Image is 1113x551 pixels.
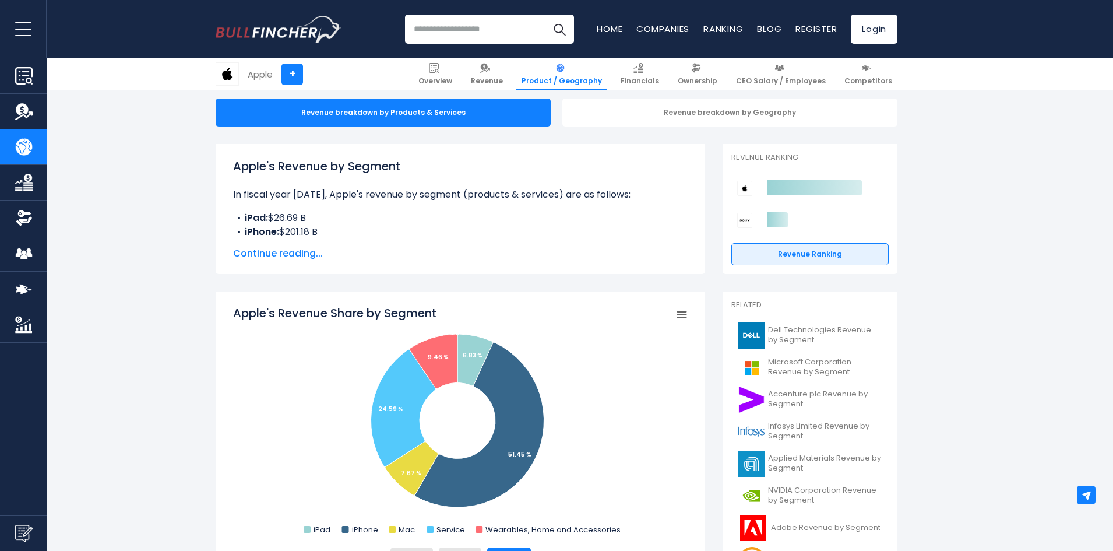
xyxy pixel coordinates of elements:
[413,58,457,90] a: Overview
[597,23,622,35] a: Home
[839,58,897,90] a: Competitors
[738,419,765,445] img: INFY logo
[233,188,688,202] p: In fiscal year [DATE], Apple's revenue by segment (products & services) are as follows:
[731,300,889,310] p: Related
[428,353,449,362] tspan: 9.46 %
[621,76,659,86] span: Financials
[436,524,465,535] text: Service
[737,213,752,228] img: Sony Group Corporation competitors logo
[851,15,897,44] a: Login
[245,225,279,238] b: iPhone:
[352,524,378,535] text: iPhone
[678,76,717,86] span: Ownership
[401,469,421,478] tspan: 7.67 %
[771,523,880,533] span: Adobe Revenue by Segment
[795,23,837,35] a: Register
[768,389,882,409] span: Accenture plc Revenue by Segment
[731,448,889,480] a: Applied Materials Revenue by Segment
[768,422,882,441] span: Infosys Limited Revenue by Segment
[314,524,330,535] text: iPad
[245,211,268,224] b: iPad:
[737,181,752,196] img: Apple competitors logo
[731,320,889,352] a: Dell Technologies Revenue by Segment
[738,451,765,477] img: AMAT logo
[844,76,892,86] span: Competitors
[15,209,33,227] img: Ownership
[378,405,403,413] tspan: 24.59 %
[731,384,889,416] a: Accenture plc Revenue by Segment
[731,480,889,512] a: NVIDIA Corporation Revenue by Segment
[545,15,574,44] button: Search
[703,23,743,35] a: Ranking
[738,483,765,509] img: NVDA logo
[233,211,688,225] li: $26.69 B
[768,357,882,377] span: Microsoft Corporation Revenue by Segment
[233,225,688,239] li: $201.18 B
[672,58,723,90] a: Ownership
[233,305,688,538] svg: Apple's Revenue Share by Segment
[738,387,765,413] img: ACN logo
[731,416,889,448] a: Infosys Limited Revenue by Segment
[736,76,826,86] span: CEO Salary / Employees
[768,454,882,473] span: Applied Materials Revenue by Segment
[216,16,341,43] a: Go to homepage
[233,247,688,261] span: Continue reading...
[731,512,889,544] a: Adobe Revenue by Segment
[471,76,503,86] span: Revenue
[768,486,882,506] span: NVIDIA Corporation Revenue by Segment
[636,23,689,35] a: Companies
[757,23,781,35] a: Blog
[508,450,531,459] tspan: 51.45 %
[731,153,889,163] p: Revenue Ranking
[399,524,415,535] text: Mac
[463,351,482,360] tspan: 6.83 %
[615,58,664,90] a: Financials
[418,76,452,86] span: Overview
[516,58,607,90] a: Product / Geography
[216,99,551,127] div: Revenue breakdown by Products & Services
[248,68,273,81] div: Apple
[731,58,831,90] a: CEO Salary / Employees
[281,64,303,85] a: +
[466,58,508,90] a: Revenue
[233,305,436,321] tspan: Apple's Revenue Share by Segment
[562,99,897,127] div: Revenue breakdown by Geography
[485,524,621,535] text: Wearables, Home and Accessories
[216,63,238,85] img: AAPL logo
[731,243,889,265] a: Revenue Ranking
[233,157,688,175] h1: Apple's Revenue by Segment
[738,322,765,349] img: DELL logo
[522,76,602,86] span: Product / Geography
[738,355,765,381] img: MSFT logo
[738,515,767,541] img: ADBE logo
[216,16,341,43] img: Bullfincher logo
[768,325,882,345] span: Dell Technologies Revenue by Segment
[731,352,889,384] a: Microsoft Corporation Revenue by Segment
